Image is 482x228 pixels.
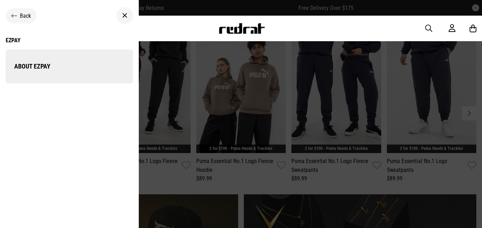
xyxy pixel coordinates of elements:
span: Back [20,12,31,19]
img: Redrat logo [218,23,265,34]
button: Open LiveChat chat widget [6,3,27,24]
span: About EZPay [6,62,50,71]
div: ezpay [6,37,133,44]
a: About EZPay [6,49,133,83]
